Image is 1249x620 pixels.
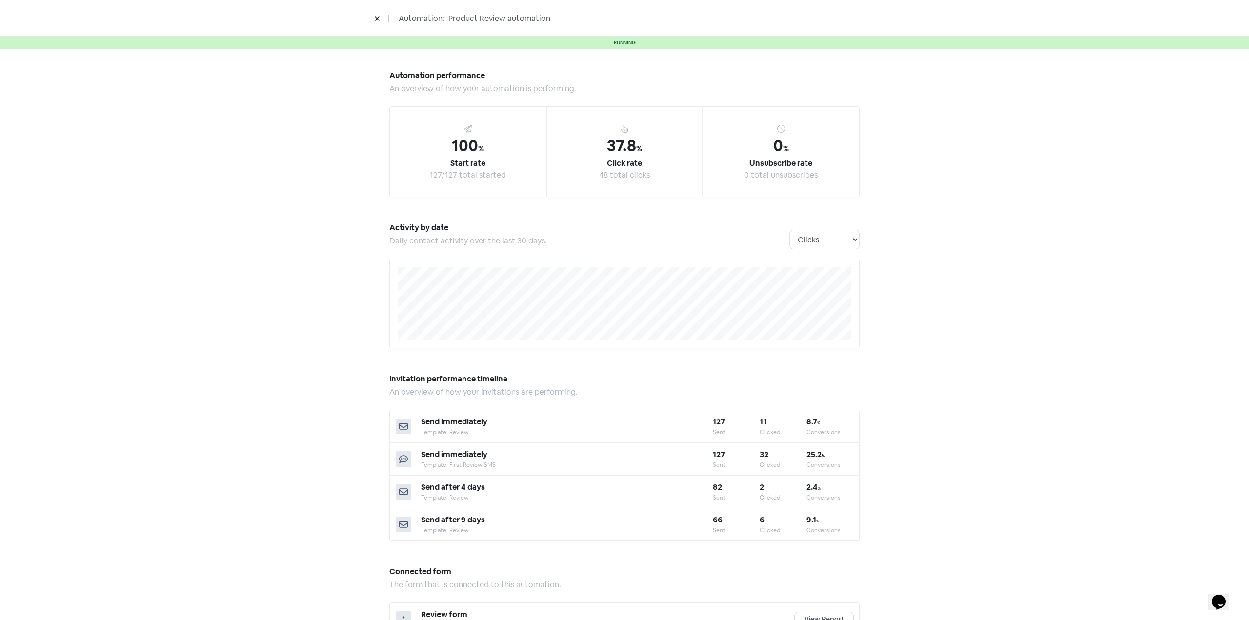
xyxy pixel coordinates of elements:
div: Conversions [806,428,853,437]
b: 82 [713,482,722,492]
span: % [816,519,819,523]
h5: Connected form [389,564,860,579]
h5: Invitation performance timeline [389,372,860,386]
h5: Activity by date [389,220,789,235]
span: Send after 4 days [421,482,485,492]
div: Conversions [806,526,853,535]
div: Conversions [806,460,853,469]
span: % [478,143,484,154]
div: Template: First Review SMS [421,460,713,469]
span: Send after 9 days [421,515,485,525]
div: Unsubscribe rate [749,158,812,169]
div: 48 total clicks [599,169,650,181]
b: 6 [760,515,765,525]
span: Automation: [399,13,444,24]
b: 8.7 [806,417,820,427]
span: Review form [421,609,467,620]
div: Conversions [806,493,853,502]
div: 127/127 total started [430,169,506,181]
iframe: chat widget [1208,581,1239,610]
div: The form that is connected to this automation. [389,579,860,591]
b: 2 [760,482,764,492]
span: % [822,453,825,458]
div: 0 [773,134,789,158]
div: Clicked [760,460,806,469]
div: Template: Review [421,493,713,502]
div: An overview of how your invitations are performing. [389,386,860,398]
span: % [783,143,789,154]
span: % [817,420,820,425]
b: 11 [760,417,766,427]
h5: Automation performance [389,68,860,83]
div: Sent [713,493,760,502]
div: Sent [713,428,760,437]
b: 127 [713,417,725,427]
b: 127 [713,449,725,460]
div: 100 [452,134,484,158]
span: Send immediately [421,417,487,427]
b: 32 [760,449,768,460]
div: Sent [713,526,760,535]
div: 0 total unsubscribes [744,169,818,181]
div: Daily contact activity over the last 30 days. [389,235,789,247]
div: Sent [713,460,760,469]
div: Template: Review [421,428,713,437]
div: Start rate [450,158,485,169]
span: % [636,143,642,154]
span: Send immediately [421,449,487,460]
div: Clicked [760,428,806,437]
div: Click rate [607,158,642,169]
b: 9.1 [806,515,819,525]
div: Clicked [760,493,806,502]
div: Clicked [760,526,806,535]
b: 2.4 [806,482,821,492]
b: 25.2 [806,449,825,460]
div: An overview of how your automation is performing. [389,83,860,95]
b: 66 [713,515,723,525]
div: Template: Review [421,526,713,535]
span: % [818,486,821,491]
div: 37.8 [607,134,642,158]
